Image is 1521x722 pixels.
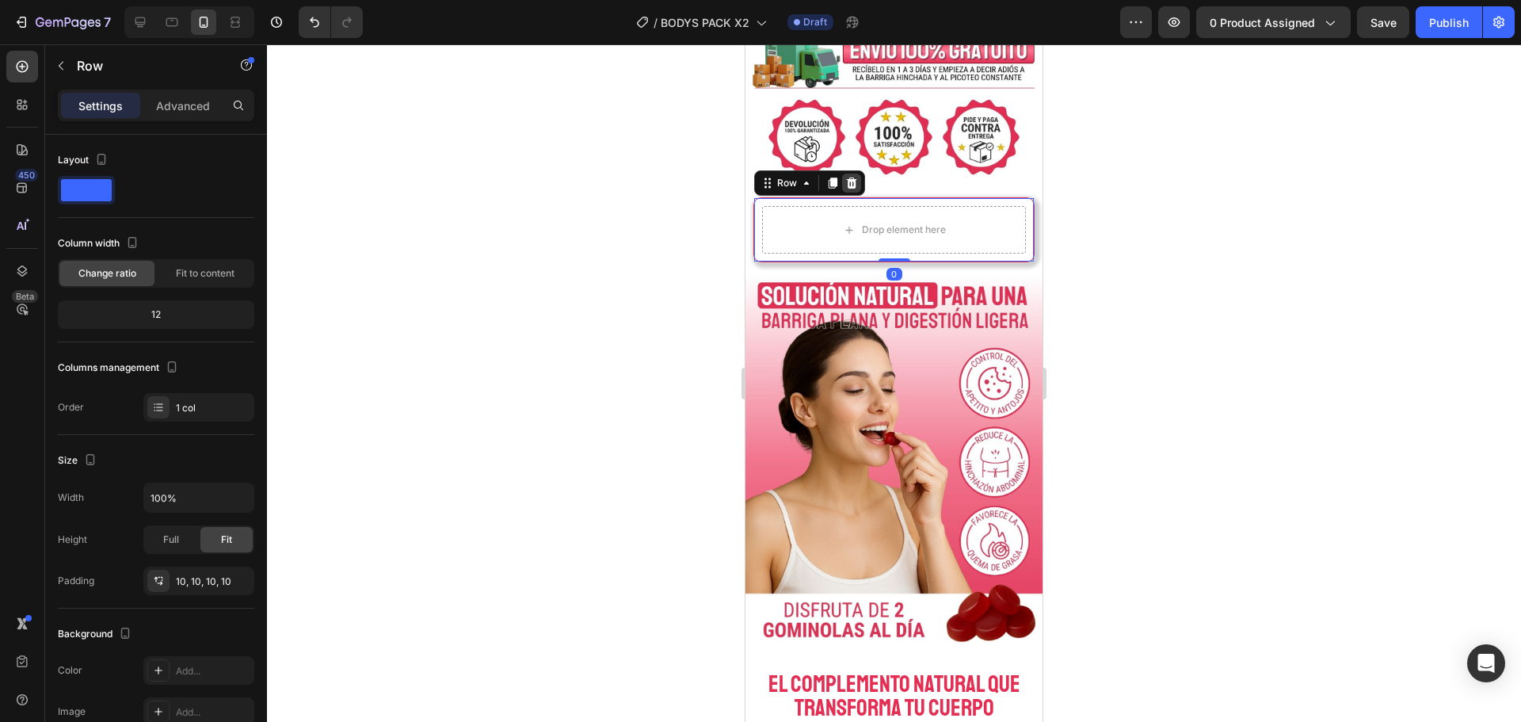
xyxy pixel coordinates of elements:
[745,44,1043,722] iframe: Design area
[15,169,38,181] div: 450
[1416,6,1482,38] button: Publish
[176,266,234,281] span: Fit to content
[58,450,100,472] div: Size
[176,705,250,720] div: Add...
[1467,644,1505,682] div: Open Intercom Messenger
[6,6,118,38] button: 7
[58,357,181,379] div: Columns management
[58,574,94,588] div: Padding
[58,400,84,414] div: Order
[661,14,749,31] span: BODYS PACK X2
[176,575,250,589] div: 10, 10, 10, 10
[58,150,111,171] div: Layout
[176,401,250,415] div: 1 col
[1370,16,1397,29] span: Save
[144,483,253,512] input: Auto
[58,533,87,547] div: Height
[1196,6,1351,38] button: 0 product assigned
[176,664,250,678] div: Add...
[156,97,210,114] p: Advanced
[1357,6,1409,38] button: Save
[1429,14,1469,31] div: Publish
[58,663,82,678] div: Color
[299,6,363,38] div: Undo/Redo
[654,14,658,31] span: /
[221,533,232,547] span: Fit
[77,56,212,75] p: Row
[104,13,111,32] p: 7
[58,491,84,505] div: Width
[78,266,136,281] span: Change ratio
[58,705,86,719] div: Image
[58,624,135,645] div: Background
[12,290,38,303] div: Beta
[1210,14,1315,31] span: 0 product assigned
[78,97,123,114] p: Settings
[163,533,179,547] span: Full
[803,15,827,29] span: Draft
[58,233,142,254] div: Column width
[61,304,251,326] div: 12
